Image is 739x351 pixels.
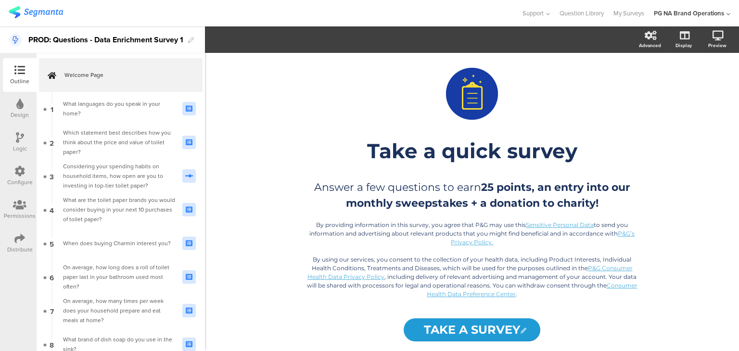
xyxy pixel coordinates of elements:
[639,42,661,49] div: Advanced
[63,296,175,325] div: On average, how many times per week does your household prepare and eat meals at home?
[294,138,650,163] p: Take a quick survey
[7,178,33,187] div: Configure
[63,195,175,224] div: What are the toilet paper brands you would consider buying in your next 10 purchases of toilet pa...
[9,34,22,46] i: This is a Data Enrichment Survey.
[51,103,53,114] span: 1
[10,77,29,86] div: Outline
[404,318,540,341] input: Start
[39,294,203,327] a: 7 On average, how many times per week does your household prepare and eat meals at home?
[522,9,544,18] span: Support
[50,305,54,316] span: 7
[63,263,175,291] div: On average, how long does a roll of toilet paper last in your bathroom used most often?
[50,238,54,249] span: 5
[39,193,203,226] a: 4 What are the toilet paper brands you would consider buying in your next 10 purchases of toilet ...
[50,204,54,215] span: 4
[304,255,640,299] p: By using our services, you consent to the collection of your health data, including Product Inter...
[63,128,175,157] div: Which statement best describes how you think about the price and value of toilet paper?
[526,221,594,228] a: Sensitive Personal Data
[346,181,630,210] strong: 25 points, an entry into our monthly sweepstakes + a donation to charity!
[4,212,36,220] div: Permissions
[63,162,175,190] div: Considering your spending habits on household items, how open are you to investing in top-tier to...
[708,42,726,49] div: Preview
[304,221,640,247] p: By providing information in this survey, you agree that P&G may use this to send you information ...
[304,179,640,211] p: Answer a few questions to earn
[28,32,183,48] div: PROD: Questions - Data Enrichment Survey 1
[50,137,54,148] span: 2
[654,9,724,18] div: PG NA Brand Operations
[39,260,203,294] a: 6 On average, how long does a roll of toilet paper last in your bathroom used most often?
[39,159,203,193] a: 3 Considering your spending habits on household items, how open are you to investing in top-tier ...
[675,42,692,49] div: Display
[11,111,29,119] div: Design
[64,70,188,80] span: Welcome Page
[63,238,175,248] div: When does buying Charmin interest you?
[39,58,203,92] a: Welcome Page
[39,226,203,260] a: 5 When does buying Charmin interest you?
[50,171,54,181] span: 3
[39,92,203,125] a: 1 What languages do you speak in your home?
[7,245,33,254] div: Distribute
[50,339,54,350] span: 8
[50,272,54,282] span: 6
[63,99,175,118] div: What languages do you speak in your home?
[13,144,27,153] div: Logic
[9,6,63,18] img: segmanta logo
[39,125,203,159] a: 2 Which statement best describes how you think about the price and value of toilet paper?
